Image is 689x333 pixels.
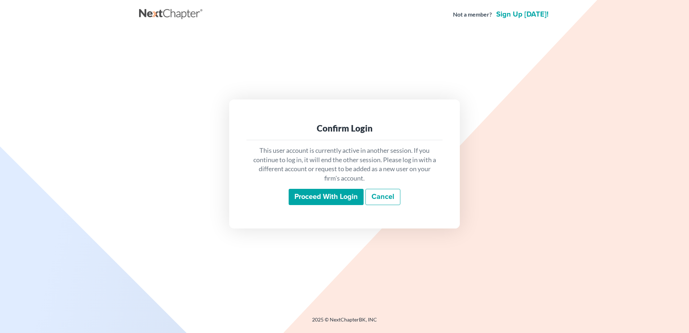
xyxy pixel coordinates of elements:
[289,189,364,205] input: Proceed with login
[139,316,550,329] div: 2025 © NextChapterBK, INC
[495,11,550,18] a: Sign up [DATE]!
[365,189,400,205] a: Cancel
[252,123,437,134] div: Confirm Login
[252,146,437,183] p: This user account is currently active in another session. If you continue to log in, it will end ...
[453,10,492,19] strong: Not a member?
